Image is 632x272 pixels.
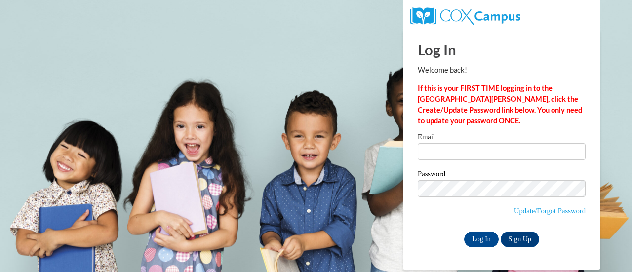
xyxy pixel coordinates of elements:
a: Sign Up [501,232,539,247]
h1: Log In [418,39,586,60]
label: Password [418,170,586,180]
input: Log In [464,232,499,247]
a: COX Campus [410,11,520,20]
label: Email [418,133,586,143]
img: COX Campus [410,7,520,25]
strong: If this is your FIRST TIME logging in to the [GEOGRAPHIC_DATA][PERSON_NAME], click the Create/Upd... [418,84,582,125]
p: Welcome back! [418,65,586,76]
a: Update/Forgot Password [514,207,586,215]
